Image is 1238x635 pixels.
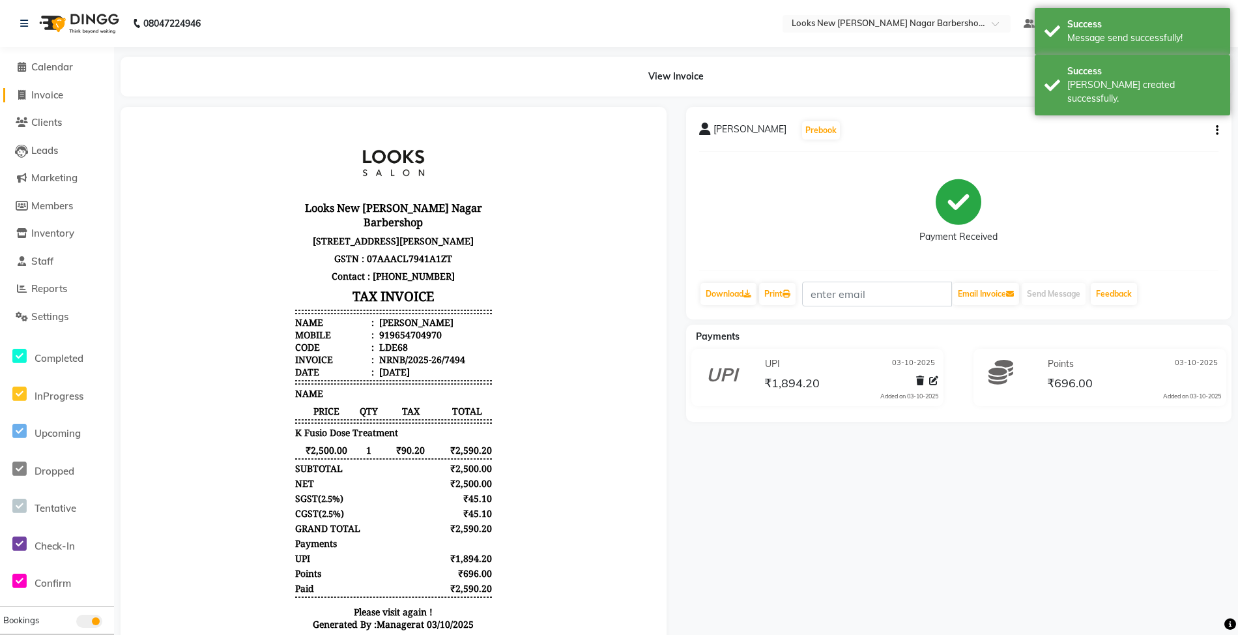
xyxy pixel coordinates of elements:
div: Bill created successfully. [1067,78,1220,106]
input: enter email [802,282,952,306]
div: ₹2,500.00 [308,357,359,370]
span: K Fusio Dose Treatment [162,306,265,319]
p: Contact : [PHONE_NUMBER] [162,147,358,165]
a: Feedback [1091,283,1137,305]
span: : [238,246,240,258]
h3: TAX INVOICE [162,165,358,188]
span: Settings [31,310,68,323]
div: Invoice [162,233,240,246]
div: Mobile [162,209,240,221]
span: 2.5% [188,373,207,385]
span: TOTAL [309,285,358,297]
div: ₹696.00 [308,447,359,460]
span: ₹696.00 [1047,376,1093,394]
a: Settings [3,310,111,325]
span: ₹2,500.00 [162,324,225,336]
a: Inventory [3,226,111,241]
div: Generated By : at 03/10/2025 [162,498,358,510]
div: ₹2,500.00 [308,342,359,355]
a: Reports [3,282,111,297]
span: 2.5% [188,388,207,400]
span: Reports [31,282,67,295]
div: Name [162,196,240,209]
span: Members [31,199,73,212]
div: Success [1067,18,1220,31]
span: PRICE [162,285,225,297]
button: Prebook [802,121,840,140]
div: ₹45.10 [308,372,359,385]
div: Paid [162,462,180,475]
p: Please visit again ! [162,486,358,498]
div: Payments [162,417,203,430]
span: QTY [225,285,246,297]
p: GSTN : 07AAACL7941A1ZT [162,130,358,147]
span: Leads [31,144,58,156]
a: Clients [3,115,111,130]
a: Marketing [3,171,111,186]
span: Bookings [3,615,39,625]
div: ₹45.10 [308,387,359,400]
a: Staff [3,254,111,269]
span: 03-10-2025 [1175,357,1218,371]
span: : [238,209,240,221]
div: ₹2,590.20 [308,462,359,475]
span: UPI [765,357,780,371]
img: logo [33,5,122,42]
span: Manager [243,498,282,510]
div: [DATE] [243,246,276,258]
span: : [238,196,240,209]
img: file_1753341574203.jpg [211,10,309,76]
span: Dropped [35,465,74,477]
div: SUBTOTAL [162,342,209,355]
b: 08047224946 [143,5,201,42]
span: Points [162,447,188,460]
span: 1 [225,324,246,336]
span: Inventory [31,227,74,239]
a: Invoice [3,88,111,103]
span: InProgress [35,390,83,402]
a: Print [759,283,796,305]
span: NAME [162,267,190,280]
div: ₹1,894.20 [308,432,359,445]
span: Tentative [35,502,76,514]
span: 03-10-2025 [892,357,935,371]
span: [PERSON_NAME] [713,123,786,141]
button: Email Invoice [953,283,1019,305]
div: Message send successfully! [1067,31,1220,45]
p: [STREET_ADDRESS][PERSON_NAME] [162,112,358,130]
a: Leads [3,143,111,158]
div: ( ) [162,372,210,385]
div: ₹2,590.20 [308,402,359,415]
span: UPI [162,432,177,445]
div: LDE68 [243,221,274,233]
div: Payment Received [919,230,998,244]
a: Download [700,283,756,305]
div: Code [162,221,240,233]
span: Marketing [31,171,78,184]
div: ( ) [162,387,210,400]
div: NRNB/2025-26/7494 [243,233,332,246]
div: [PERSON_NAME] [243,196,320,209]
span: Staff [31,255,53,267]
span: CGST [162,387,185,400]
div: 919654704970 [243,209,308,221]
span: Completed [35,352,83,364]
span: SGST [162,372,184,385]
span: TAX [246,285,309,297]
div: Success [1067,65,1220,78]
span: Check-In [35,540,75,552]
div: Date [162,246,240,258]
span: Invoice [31,89,63,101]
span: Payments [696,331,740,342]
span: : [238,221,240,233]
div: GRAND TOTAL [162,402,227,415]
div: NET [162,357,180,370]
span: Calendar [31,61,73,73]
span: Points [1048,357,1074,371]
span: ₹1,894.20 [764,376,820,394]
div: Added on 03-10-2025 [880,392,938,401]
span: ₹90.20 [246,324,309,336]
span: ₹2,590.20 [309,324,358,336]
span: Clients [31,116,62,128]
div: View Invoice [121,57,1231,96]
